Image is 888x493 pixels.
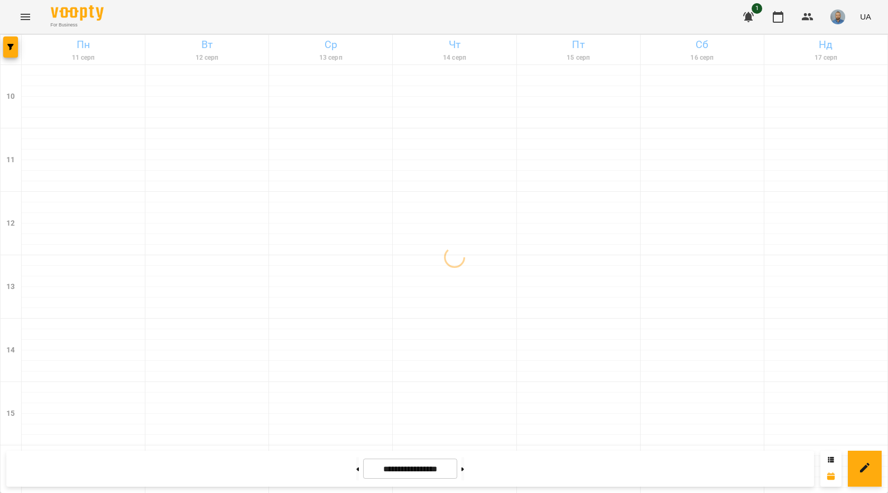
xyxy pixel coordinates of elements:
[519,53,639,63] h6: 15 серп
[271,53,391,63] h6: 13 серп
[13,4,38,30] button: Menu
[23,53,143,63] h6: 11 серп
[6,281,15,293] h6: 13
[51,5,104,21] img: Voopty Logo
[23,36,143,53] h6: Пн
[860,11,871,22] span: UA
[830,10,845,24] img: 2a5fecbf94ce3b4251e242cbcf70f9d8.jpg
[6,408,15,420] h6: 15
[642,53,762,63] h6: 16 серп
[271,36,391,53] h6: Ср
[752,3,762,14] span: 1
[856,7,875,26] button: UA
[6,91,15,103] h6: 10
[6,154,15,166] h6: 11
[147,36,267,53] h6: Вт
[519,36,639,53] h6: Пт
[6,218,15,229] h6: 12
[766,53,886,63] h6: 17 серп
[766,36,886,53] h6: Нд
[394,36,514,53] h6: Чт
[642,36,762,53] h6: Сб
[51,22,104,29] span: For Business
[6,345,15,356] h6: 14
[394,53,514,63] h6: 14 серп
[147,53,267,63] h6: 12 серп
